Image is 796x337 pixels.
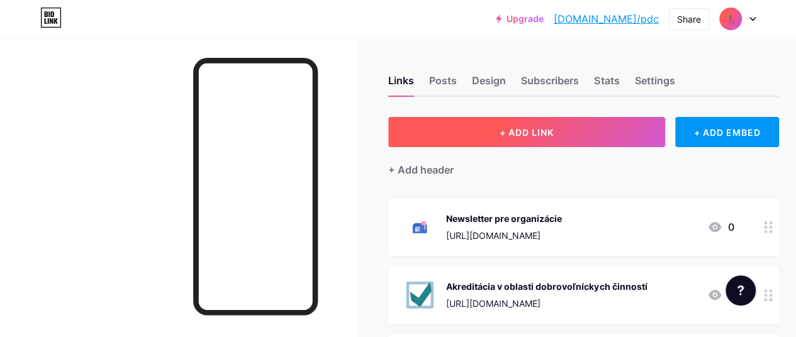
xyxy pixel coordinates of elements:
[446,212,562,225] div: Newsletter pre organizácie
[388,73,414,96] div: Links
[388,162,454,177] div: + Add header
[634,73,675,96] div: Settings
[707,219,734,235] div: 0
[446,280,647,293] div: Akreditácia v oblasti dobrovoľníckych činností
[554,11,659,26] a: [DOMAIN_NAME]/pdc
[719,7,743,31] img: pdc
[429,73,457,96] div: Posts
[472,73,506,96] div: Design
[500,127,554,138] span: + ADD LINK
[707,287,734,302] div: 0
[675,117,779,147] div: + ADD EMBED
[677,13,701,26] div: Share
[496,14,544,24] a: Upgrade
[446,229,562,242] div: [URL][DOMAIN_NAME]
[521,73,579,96] div: Subscribers
[403,279,436,311] img: Akreditácia v oblasti dobrovoľníckych činností
[446,297,647,310] div: [URL][DOMAIN_NAME]
[403,211,436,243] img: Newsletter pre organizácie
[388,117,665,147] button: + ADD LINK
[594,73,619,96] div: Stats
